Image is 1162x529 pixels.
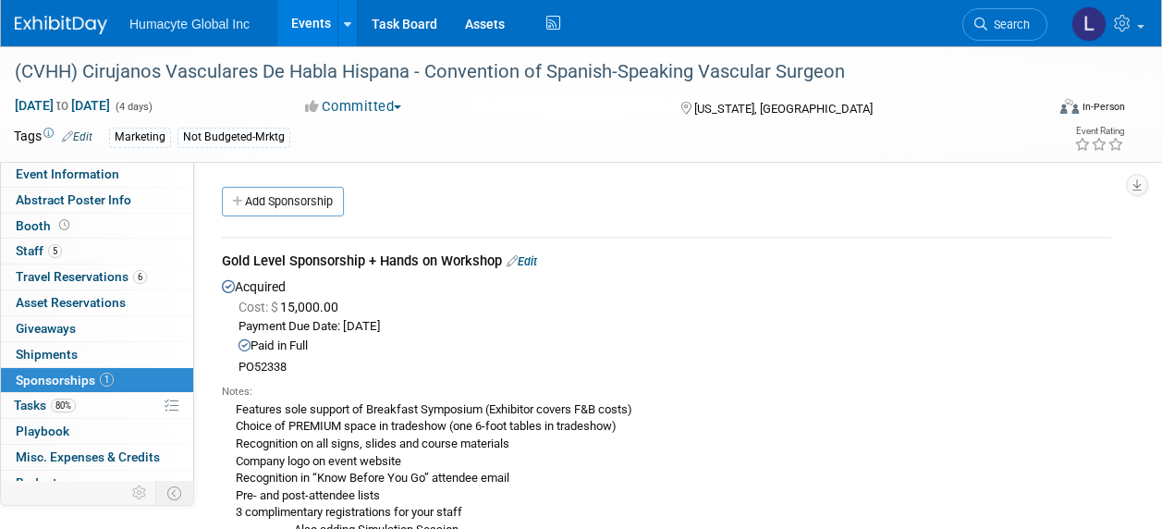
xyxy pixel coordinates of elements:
[14,97,111,114] span: [DATE] [DATE]
[16,269,147,284] span: Travel Reservations
[16,295,126,310] span: Asset Reservations
[129,17,250,31] span: Humacyte Global Inc
[239,338,1111,355] div: Paid in Full
[133,270,147,284] span: 6
[1,264,193,289] a: Travel Reservations6
[16,475,57,490] span: Budget
[1,239,193,264] a: Staff5
[156,481,194,505] td: Toggle Event Tabs
[51,399,76,412] span: 80%
[222,187,344,216] a: Add Sponsorship
[16,321,76,336] span: Giveaways
[1,162,193,187] a: Event Information
[16,347,78,362] span: Shipments
[62,130,92,143] a: Edit
[1074,127,1124,136] div: Event Rating
[16,218,73,233] span: Booth
[8,55,1030,89] div: (CVHH) Cirujanos Vasculares De Habla Hispana - Convention of Spanish-Speaking Vascular Surgeon
[54,98,71,113] span: to
[55,218,73,232] span: Booth not reserved yet
[222,252,1111,275] div: Gold Level Sponsorship + Hands on Workshop
[222,385,1111,400] div: Notes:
[1,368,193,393] a: Sponsorships1
[16,373,114,388] span: Sponsorships
[16,166,119,181] span: Event Information
[114,101,153,113] span: (4 days)
[1,342,193,367] a: Shipments
[16,449,160,464] span: Misc. Expenses & Credits
[1,445,193,470] a: Misc. Expenses & Credits
[1060,99,1079,114] img: Format-Inperson.png
[15,16,107,34] img: ExhibitDay
[1,188,193,213] a: Abstract Poster Info
[962,8,1047,41] a: Search
[14,127,92,148] td: Tags
[1,290,193,315] a: Asset Reservations
[16,192,131,207] span: Abstract Poster Info
[177,128,290,147] div: Not Budgeted-Mrktg
[48,244,62,258] span: 5
[239,300,280,314] span: Cost: $
[1,419,193,444] a: Playbook
[1,316,193,341] a: Giveaways
[14,398,76,412] span: Tasks
[1071,6,1107,42] img: Linda Hamilton
[299,97,409,117] button: Committed
[16,424,69,438] span: Playbook
[16,243,62,258] span: Staff
[239,360,1111,375] div: PO52338
[124,481,156,505] td: Personalize Event Tab Strip
[507,254,537,268] a: Edit
[100,373,114,387] span: 1
[1082,100,1125,114] div: In-Person
[1,393,193,418] a: Tasks80%
[987,18,1030,31] span: Search
[694,102,873,116] span: [US_STATE], [GEOGRAPHIC_DATA]
[963,96,1125,124] div: Event Format
[239,300,346,314] span: 15,000.00
[109,128,171,147] div: Marketing
[1,471,193,496] a: Budget
[239,318,1111,336] div: Payment Due Date: [DATE]
[1,214,193,239] a: Booth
